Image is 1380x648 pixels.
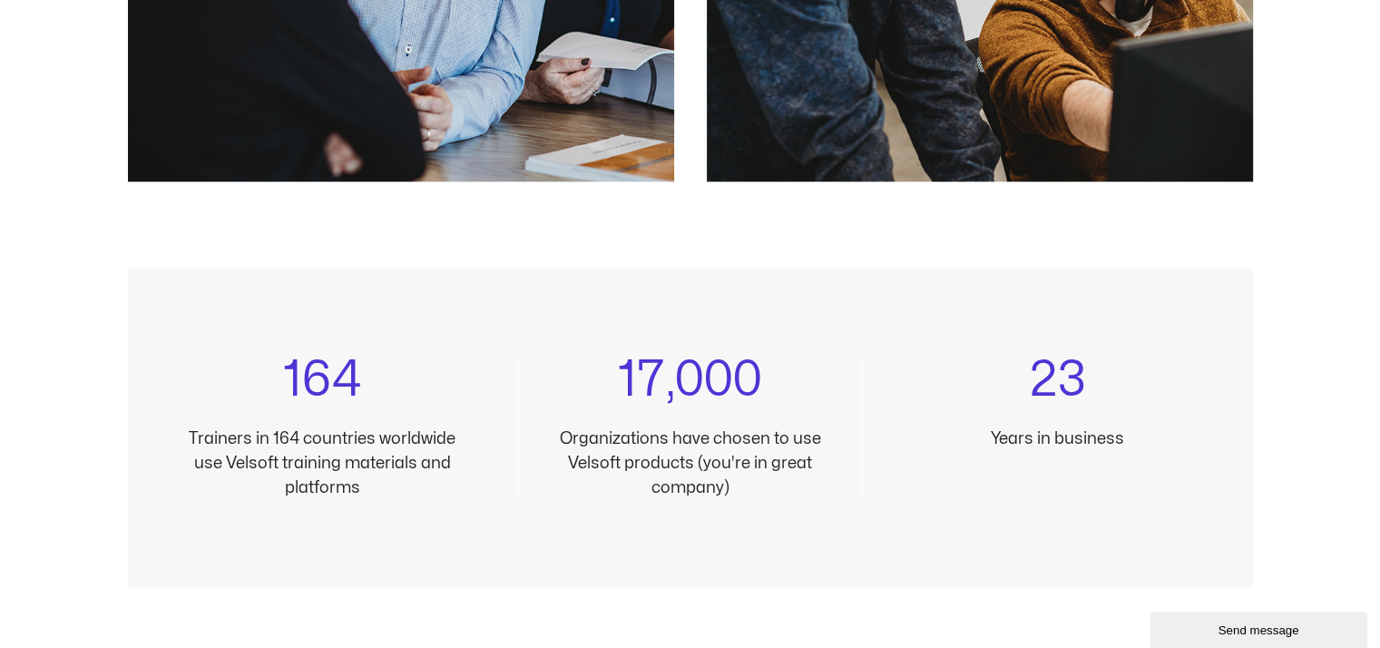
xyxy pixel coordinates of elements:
[552,427,828,500] p: Organizations have chosen to use Velsoft products (you're in great company)
[552,356,828,405] h3: 17,000
[182,427,463,500] p: Trainers in 164 countries worldwide use Velsoft training materials and platforms
[182,356,463,405] h3: 164
[917,356,1198,405] h3: 23
[917,427,1198,451] p: Years in business
[1150,608,1371,648] iframe: chat widget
